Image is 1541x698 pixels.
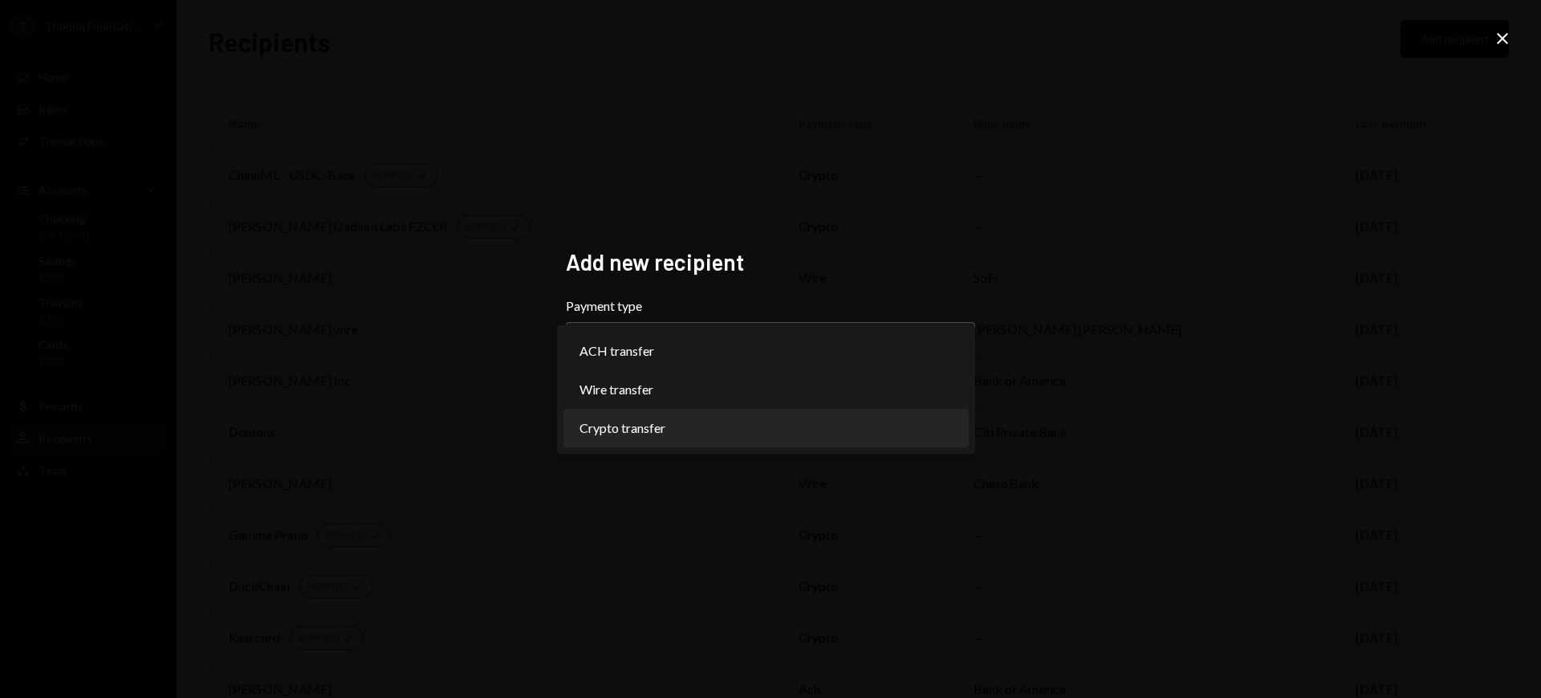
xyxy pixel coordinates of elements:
[566,322,975,367] button: Payment type
[579,418,665,438] span: Crypto transfer
[566,247,975,278] h2: Add new recipient
[566,296,975,316] label: Payment type
[579,341,654,361] span: ACH transfer
[579,380,653,399] span: Wire transfer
